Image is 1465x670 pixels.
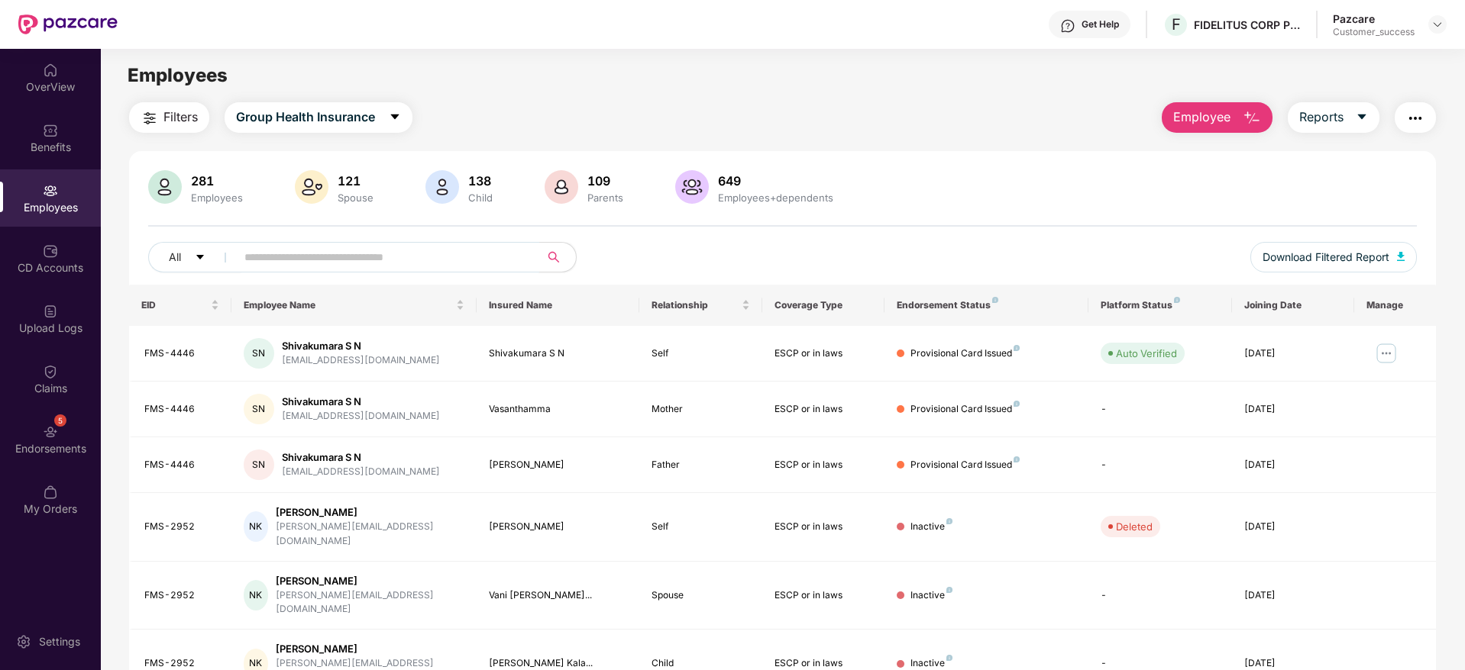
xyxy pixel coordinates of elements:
[675,170,709,204] img: svg+xml;base64,PHN2ZyB4bWxucz0iaHR0cDovL3d3dy53My5vcmcvMjAwMC9zdmciIHhtbG5zOnhsaW5rPSJodHRwOi8vd3...
[129,285,231,326] th: EID
[1116,519,1153,534] div: Deleted
[652,588,749,603] div: Spouse
[335,173,377,188] div: 121
[715,173,836,188] div: 649
[775,346,872,361] div: ESCP or in laws
[1244,520,1342,534] div: [DATE]
[163,108,198,127] span: Filters
[1232,285,1354,326] th: Joining Date
[129,102,209,133] button: Filters
[34,634,85,649] div: Settings
[18,14,118,34] img: New Pazcare Logo
[244,580,268,610] div: NK
[282,353,440,368] div: [EMAIL_ADDRESS][DOMAIN_NAME]
[910,458,1020,472] div: Provisional Card Issued
[144,346,219,361] div: FMS-4446
[775,520,872,534] div: ESCP or in laws
[545,170,578,204] img: svg+xml;base64,PHN2ZyB4bWxucz0iaHR0cDovL3d3dy53My5vcmcvMjAwMC9zdmciIHhtbG5zOnhsaW5rPSJodHRwOi8vd3...
[335,192,377,204] div: Spouse
[148,242,241,272] button: Allcaret-down
[282,339,440,353] div: Shivakumara S N
[489,346,628,361] div: Shivakumara S N
[1299,108,1344,127] span: Reports
[16,634,31,649] img: svg+xml;base64,PHN2ZyBpZD0iU2V0dGluZy0yMHgyMCIgeG1sbnM9Imh0dHA6Ly93d3cudzMub3JnLzIwMDAvc3ZnIiB3aW...
[244,394,274,424] div: SN
[282,465,440,479] div: [EMAIL_ADDRESS][DOMAIN_NAME]
[910,588,952,603] div: Inactive
[144,402,219,417] div: FMS-4446
[1101,299,1219,311] div: Platform Status
[1014,401,1020,407] img: svg+xml;base64,PHN2ZyB4bWxucz0iaHR0cDovL3d3dy53My5vcmcvMjAwMC9zdmciIHdpZHRoPSI4IiBoZWlnaHQ9IjgiIH...
[1333,11,1415,26] div: Pazcare
[1288,102,1379,133] button: Reportscaret-down
[425,170,459,204] img: svg+xml;base64,PHN2ZyB4bWxucz0iaHR0cDovL3d3dy53My5vcmcvMjAwMC9zdmciIHhtbG5zOnhsaW5rPSJodHRwOi8vd3...
[43,424,58,440] img: svg+xml;base64,PHN2ZyBpZD0iRW5kb3JzZW1lbnRzIiB4bWxucz0iaHR0cDovL3d3dy53My5vcmcvMjAwMC9zdmciIHdpZH...
[276,588,464,617] div: [PERSON_NAME][EMAIL_ADDRESS][DOMAIN_NAME]
[295,170,328,204] img: svg+xml;base64,PHN2ZyB4bWxucz0iaHR0cDovL3d3dy53My5vcmcvMjAwMC9zdmciIHhtbG5zOnhsaW5rPSJodHRwOi8vd3...
[775,588,872,603] div: ESCP or in laws
[1014,345,1020,351] img: svg+xml;base64,PHN2ZyB4bWxucz0iaHR0cDovL3d3dy53My5vcmcvMjAwMC9zdmciIHdpZHRoPSI4IiBoZWlnaHQ9IjgiIH...
[1263,249,1389,266] span: Download Filtered Report
[141,109,159,127] img: svg+xml;base64,PHN2ZyB4bWxucz0iaHR0cDovL3d3dy53My5vcmcvMjAwMC9zdmciIHdpZHRoPSIyNCIgaGVpZ2h0PSIyNC...
[946,518,952,524] img: svg+xml;base64,PHN2ZyB4bWxucz0iaHR0cDovL3d3dy53My5vcmcvMjAwMC9zdmciIHdpZHRoPSI4IiBoZWlnaHQ9IjgiIH...
[652,520,749,534] div: Self
[128,64,228,86] span: Employees
[489,458,628,472] div: [PERSON_NAME]
[1173,108,1231,127] span: Employee
[538,251,568,263] span: search
[1116,346,1177,361] div: Auto Verified
[1354,285,1436,326] th: Manage
[282,450,440,465] div: Shivakumara S N
[910,402,1020,417] div: Provisional Card Issued
[188,192,246,204] div: Employees
[1244,588,1342,603] div: [DATE]
[1333,26,1415,38] div: Customer_success
[946,587,952,593] img: svg+xml;base64,PHN2ZyB4bWxucz0iaHR0cDovL3d3dy53My5vcmcvMjAwMC9zdmciIHdpZHRoPSI4IiBoZWlnaHQ9IjgiIH...
[584,173,626,188] div: 109
[1243,109,1261,127] img: svg+xml;base64,PHN2ZyB4bWxucz0iaHR0cDovL3d3dy53My5vcmcvMjAwMC9zdmciIHhtbG5zOnhsaW5rPSJodHRwOi8vd3...
[652,299,738,311] span: Relationship
[1060,18,1075,34] img: svg+xml;base64,PHN2ZyBpZD0iSGVscC0zMngzMiIgeG1sbnM9Imh0dHA6Ly93d3cudzMub3JnLzIwMDAvc3ZnIiB3aWR0aD...
[276,505,464,520] div: [PERSON_NAME]
[538,242,577,272] button: search
[282,409,440,424] div: [EMAIL_ADDRESS][DOMAIN_NAME]
[946,655,952,661] img: svg+xml;base64,PHN2ZyB4bWxucz0iaHR0cDovL3d3dy53My5vcmcvMjAwMC9zdmciIHdpZHRoPSI4IiBoZWlnaHQ9IjgiIH...
[276,574,464,588] div: [PERSON_NAME]
[1250,242,1417,272] button: Download Filtered Report
[1244,402,1342,417] div: [DATE]
[389,111,401,124] span: caret-down
[1244,458,1342,472] div: [DATE]
[236,108,375,127] span: Group Health Insurance
[244,338,274,369] div: SN
[1431,18,1444,31] img: svg+xml;base64,PHN2ZyBpZD0iRHJvcGRvd24tMzJ4MzIiIHhtbG5zPSJodHRwOi8vd3d3LnczLm9yZy8yMDAwL3N2ZyIgd2...
[1088,562,1231,630] td: -
[489,402,628,417] div: Vasanthamma
[244,449,274,480] div: SN
[231,285,477,326] th: Employee Name
[43,63,58,78] img: svg+xml;base64,PHN2ZyBpZD0iSG9tZSIgeG1sbnM9Imh0dHA6Ly93d3cudzMub3JnLzIwMDAvc3ZnIiB3aWR0aD0iMjAiIG...
[195,252,205,264] span: caret-down
[282,395,440,409] div: Shivakumara S N
[244,511,268,542] div: NK
[1088,382,1231,437] td: -
[43,243,58,259] img: svg+xml;base64,PHN2ZyBpZD0iQ0RfQWNjb3VudHMiIGRhdGEtbmFtZT0iQ0QgQWNjb3VudHMiIHhtbG5zPSJodHRwOi8vd3...
[465,192,496,204] div: Child
[1014,456,1020,462] img: svg+xml;base64,PHN2ZyB4bWxucz0iaHR0cDovL3d3dy53My5vcmcvMjAwMC9zdmciIHdpZHRoPSI4IiBoZWlnaHQ9IjgiIH...
[465,173,496,188] div: 138
[639,285,762,326] th: Relationship
[54,414,66,427] div: 5
[144,588,219,603] div: FMS-2952
[1374,341,1399,366] img: manageButton
[43,183,58,198] img: svg+xml;base64,PHN2ZyBpZD0iRW1wbG95ZWVzIiB4bWxucz0iaHR0cDovL3d3dy53My5vcmcvMjAwMC9zdmciIHdpZHRoPS...
[584,192,626,204] div: Parents
[43,304,58,319] img: svg+xml;base64,PHN2ZyBpZD0iVXBsb2FkX0xvZ3MiIGRhdGEtbmFtZT0iVXBsb2FkIExvZ3MiIHhtbG5zPSJodHRwOi8vd3...
[715,192,836,204] div: Employees+dependents
[1406,109,1425,127] img: svg+xml;base64,PHN2ZyB4bWxucz0iaHR0cDovL3d3dy53My5vcmcvMjAwMC9zdmciIHdpZHRoPSIyNCIgaGVpZ2h0PSIyNC...
[144,520,219,534] div: FMS-2952
[188,173,246,188] div: 281
[489,588,628,603] div: Vani [PERSON_NAME]...
[144,458,219,472] div: FMS-4446
[1162,102,1273,133] button: Employee
[910,346,1020,361] div: Provisional Card Issued
[43,485,58,500] img: svg+xml;base64,PHN2ZyBpZD0iTXlfT3JkZXJzIiBkYXRhLW5hbWU9Ik15IE9yZGVycyIgeG1sbnM9Imh0dHA6Ly93d3cudz...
